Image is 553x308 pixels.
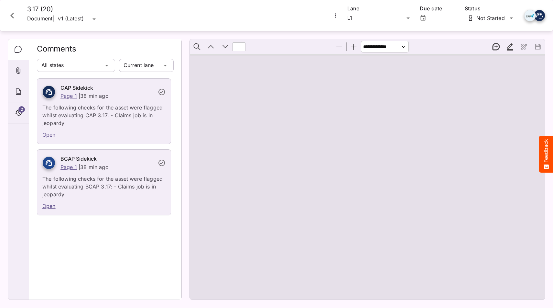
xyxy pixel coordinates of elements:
[8,60,29,81] div: Attachments
[79,164,80,170] p: |
[27,5,98,13] h4: 3.17 (20)
[503,40,517,53] button: Highlight
[467,15,505,21] div: Not Started
[204,40,218,53] button: Previous Page
[58,15,90,24] div: v1 (Latest)
[219,40,232,53] button: Next Page
[489,40,503,53] button: New thread
[539,136,553,173] button: Feedback
[347,13,404,23] div: L1
[37,59,103,72] div: All states
[8,81,29,102] div: About
[37,44,174,58] h2: Comments
[27,13,52,25] p: Document
[52,15,54,22] span: |
[42,131,56,138] a: Open
[331,11,340,20] button: More options for 3.17 (20)
[42,203,56,209] a: Open
[42,171,166,198] p: The following checks for the asset were flagged whilst evaluating BCAP 3.17: - Claims job is in j...
[419,14,427,22] button: Open
[80,164,109,170] p: 38 min ago
[8,39,29,60] div: Comments
[332,40,346,53] button: Zoom Out
[79,93,80,99] p: |
[8,102,29,123] div: Timeline
[42,100,166,127] p: The following checks for the asset were flagged whilst evaluating CAP 3.17: - Claims job is in je...
[119,59,161,72] div: Current lane
[80,93,109,99] p: 38 min ago
[190,40,204,53] button: Find in Document
[60,155,154,163] h6: BCAP Sidekick
[347,40,361,53] button: Zoom In
[60,93,77,99] a: Page 1
[3,6,22,25] button: Close card
[60,84,154,92] h6: CAP Sidekick
[18,106,25,113] span: 2
[60,164,77,170] a: Page 1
